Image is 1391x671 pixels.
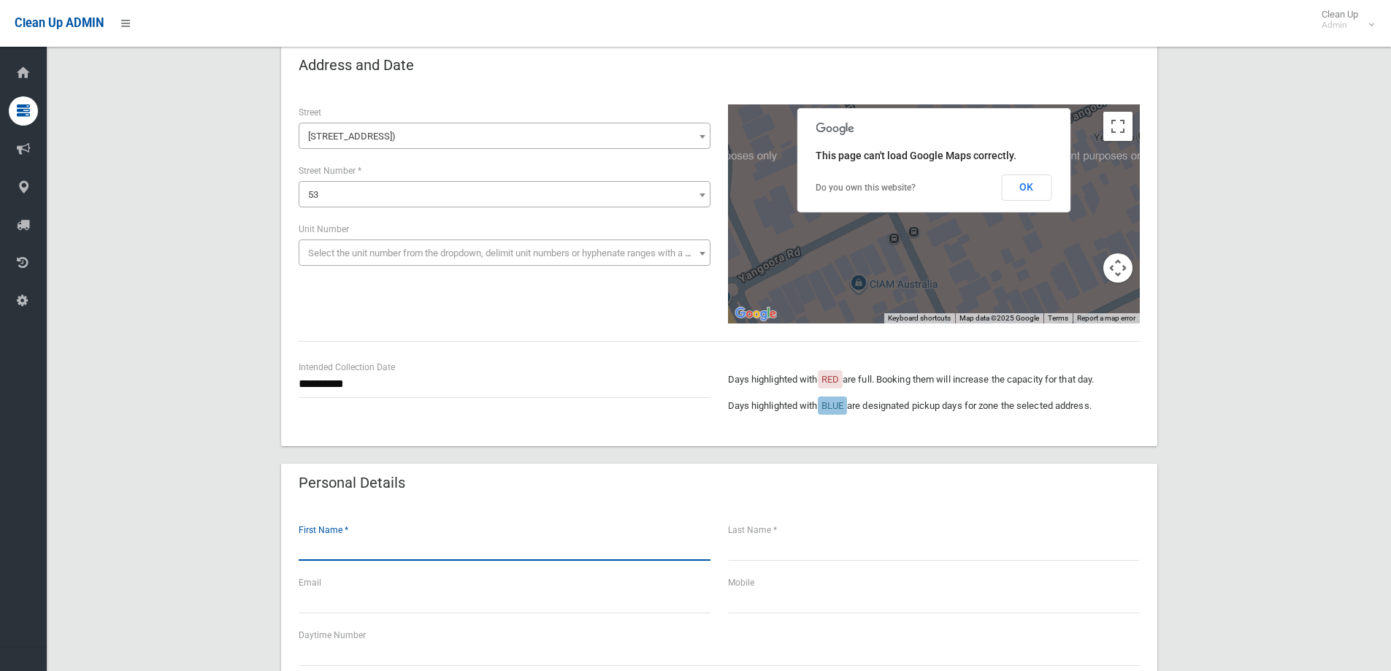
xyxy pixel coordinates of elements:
span: 53 [308,189,318,200]
button: Map camera controls [1103,253,1133,283]
a: Report a map error [1077,314,1135,322]
span: 53 [299,181,710,207]
span: Benaroon Road (LAKEMBA 2195) [302,126,707,147]
header: Address and Date [281,51,432,80]
span: 53 [302,185,707,205]
p: Days highlighted with are designated pickup days for zone the selected address. [728,397,1140,415]
header: Personal Details [281,469,423,497]
span: Map data ©2025 Google [959,314,1039,322]
button: Keyboard shortcuts [888,313,951,323]
span: BLUE [821,400,843,411]
p: Days highlighted with are full. Booking them will increase the capacity for that day. [728,371,1140,388]
a: Open this area in Google Maps (opens a new window) [732,304,780,323]
span: Benaroon Road (LAKEMBA 2195) [299,123,710,149]
span: Clean Up [1314,9,1373,31]
button: Toggle fullscreen view [1103,112,1133,141]
small: Admin [1322,20,1358,31]
span: RED [821,374,839,385]
span: This page can't load Google Maps correctly. [816,150,1016,161]
img: Google [732,304,780,323]
span: Clean Up ADMIN [15,16,104,30]
button: OK [1001,175,1051,201]
a: Do you own this website? [816,183,916,193]
span: Select the unit number from the dropdown, delimit unit numbers or hyphenate ranges with a comma [308,248,716,258]
a: Terms (opens in new tab) [1048,314,1068,322]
